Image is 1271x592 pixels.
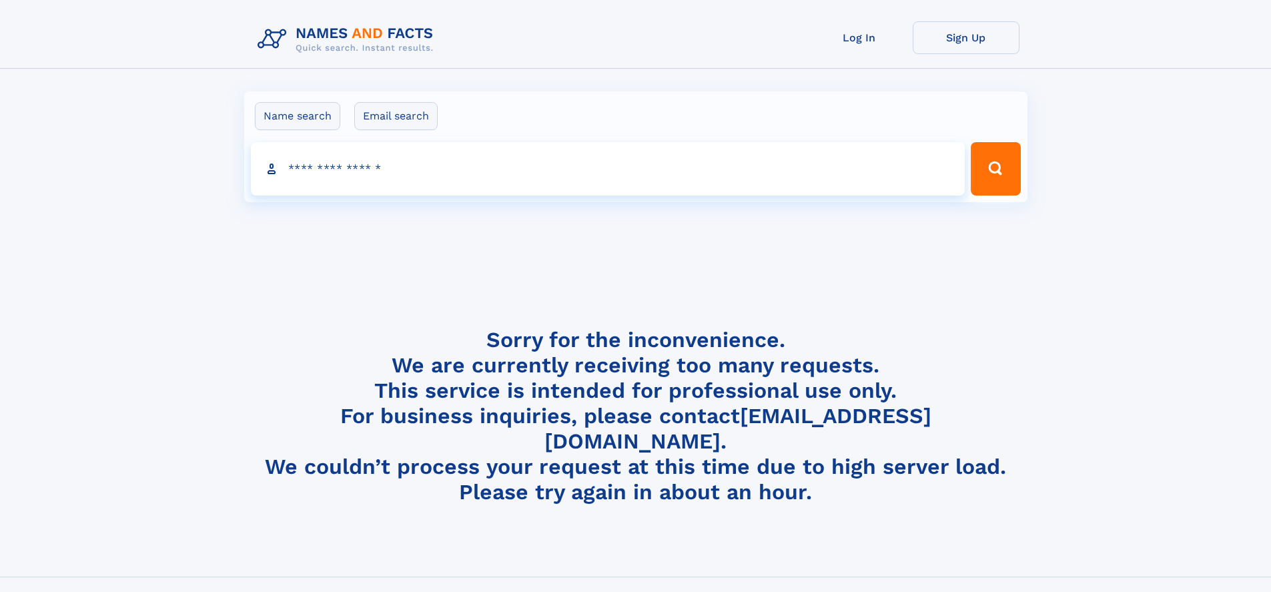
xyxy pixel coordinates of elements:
[806,21,913,54] a: Log In
[544,403,931,454] a: [EMAIL_ADDRESS][DOMAIN_NAME]
[252,327,1019,505] h4: Sorry for the inconvenience. We are currently receiving too many requests. This service is intend...
[252,21,444,57] img: Logo Names and Facts
[971,142,1020,196] button: Search Button
[354,102,438,130] label: Email search
[251,142,965,196] input: search input
[255,102,340,130] label: Name search
[913,21,1019,54] a: Sign Up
